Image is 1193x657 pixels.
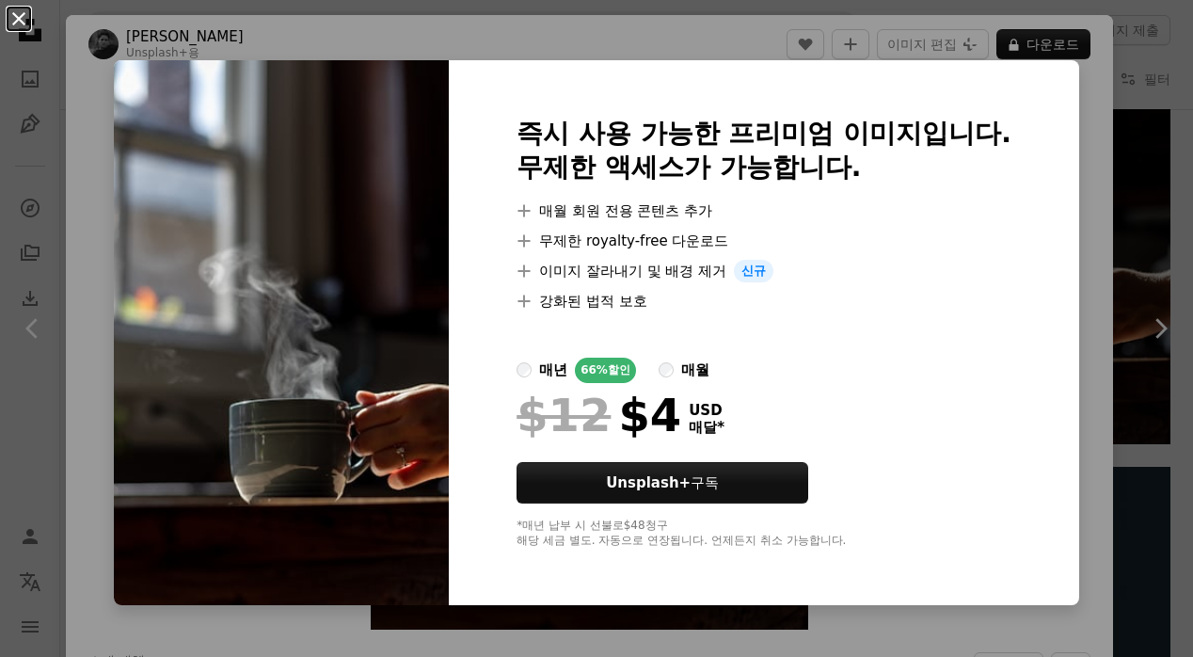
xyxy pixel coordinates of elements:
[517,391,611,440] span: $12
[517,230,1011,252] li: 무제한 royalty-free 다운로드
[114,60,449,605] img: premium_photo-1664033881643-d9911fbf3d5e
[681,359,709,381] div: 매월
[575,358,636,383] div: 66% 할인
[539,359,567,381] div: 매년
[517,200,1011,222] li: 매월 회원 전용 콘텐츠 추가
[659,362,674,377] input: 매월
[517,391,681,440] div: $4
[517,519,1011,549] div: *매년 납부 시 선불로 $48 청구 해당 세금 별도. 자동으로 연장됩니다. 언제든지 취소 가능합니다.
[689,402,724,419] span: USD
[734,260,773,282] span: 신규
[517,260,1011,282] li: 이미지 잘라내기 및 배경 제거
[517,117,1011,184] h2: 즉시 사용 가능한 프리미엄 이미지입니다. 무제한 액세스가 가능합니다.
[517,362,532,377] input: 매년66%할인
[517,462,808,504] button: Unsplash+구독
[517,290,1011,312] li: 강화된 법적 보호
[606,474,691,491] strong: Unsplash+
